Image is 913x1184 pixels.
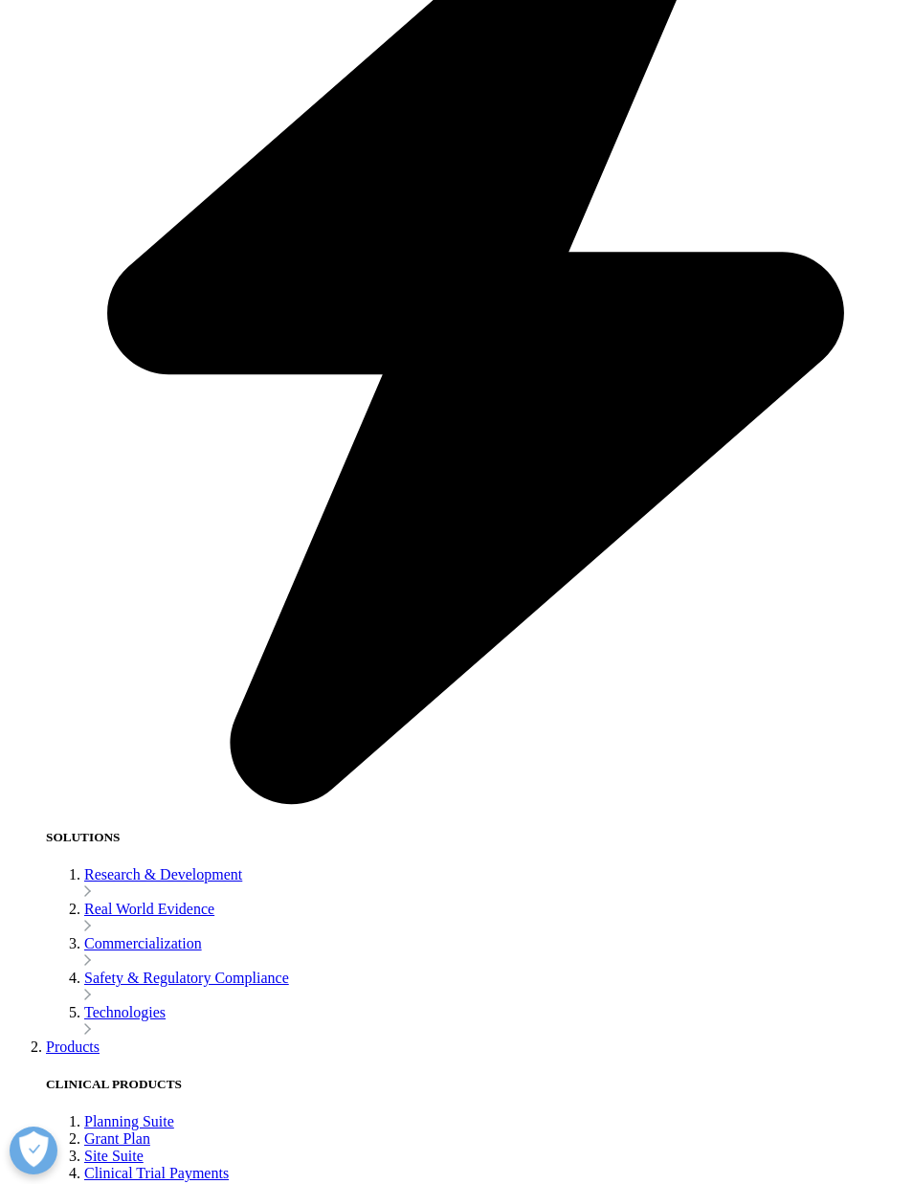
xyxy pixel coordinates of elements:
[84,1130,150,1147] a: Grant Plan
[84,1113,174,1129] a: Planning Suite
[10,1127,57,1174] button: Open Preferences
[84,1148,144,1164] a: Site Suite
[84,935,202,951] a: Commercialization
[46,830,905,845] h5: SOLUTIONS
[84,970,289,986] a: Safety & Regulatory Compliance
[84,901,214,917] a: Real World Evidence
[46,1077,905,1092] h5: CLINICAL PRODUCTS
[84,1165,229,1181] a: Clinical Trial Payments
[46,1039,100,1055] a: Products
[84,866,242,882] a: Research & Development
[84,1004,166,1020] a: Technologies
